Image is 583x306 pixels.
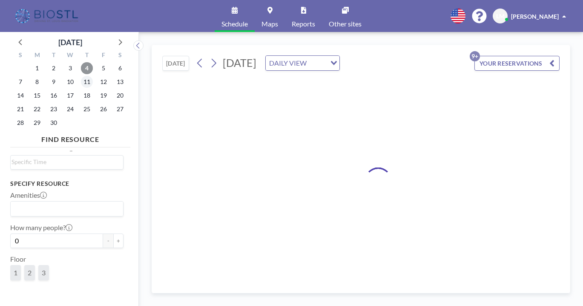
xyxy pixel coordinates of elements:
div: Search for option [266,56,339,70]
span: Other sites [329,20,362,27]
span: Saturday, September 20, 2025 [114,89,126,101]
label: Floor [10,255,26,263]
span: Tuesday, September 23, 2025 [48,103,60,115]
span: Thursday, September 4, 2025 [81,62,93,74]
span: Monday, September 22, 2025 [31,103,43,115]
div: T [46,50,62,61]
label: Type [10,287,24,296]
h4: FIND RESOURCE [10,132,130,144]
div: S [112,50,128,61]
span: Reports [292,20,315,27]
span: Monday, September 29, 2025 [31,117,43,129]
div: Search for option [11,156,123,168]
input: Search for option [11,203,118,214]
span: Tuesday, September 16, 2025 [48,89,60,101]
span: Tuesday, September 2, 2025 [48,62,60,74]
span: DAILY VIEW [267,58,308,69]
div: M [29,50,46,61]
div: Search for option [11,202,123,216]
span: [PERSON_NAME] [511,13,559,20]
span: Thursday, September 11, 2025 [81,76,93,88]
p: 9+ [470,51,480,61]
span: Wednesday, September 10, 2025 [64,76,76,88]
span: Friday, September 19, 2025 [98,89,109,101]
span: Tuesday, September 30, 2025 [48,117,60,129]
span: [DATE] [223,56,256,69]
span: Sunday, September 7, 2025 [14,76,26,88]
img: organization-logo [14,8,81,25]
span: LM [496,12,505,20]
span: 3 [42,268,46,277]
span: Wednesday, September 17, 2025 [64,89,76,101]
span: Thursday, September 18, 2025 [81,89,93,101]
span: Schedule [221,20,248,27]
span: Friday, September 5, 2025 [98,62,109,74]
span: Sunday, September 21, 2025 [14,103,26,115]
span: Monday, September 1, 2025 [31,62,43,74]
button: [DATE] [162,56,189,71]
h3: Specify resource [10,180,123,188]
label: How many people? [10,223,72,232]
span: Wednesday, September 24, 2025 [64,103,76,115]
span: Thursday, September 25, 2025 [81,103,93,115]
div: S [12,50,29,61]
div: F [95,50,112,61]
input: Search for option [11,157,118,167]
span: Saturday, September 6, 2025 [114,62,126,74]
span: 2 [28,268,32,277]
span: Saturday, September 13, 2025 [114,76,126,88]
input: Search for option [309,58,325,69]
div: [DATE] [58,36,82,48]
span: Monday, September 15, 2025 [31,89,43,101]
button: - [103,234,113,248]
span: Saturday, September 27, 2025 [114,103,126,115]
div: T [78,50,95,61]
span: Sunday, September 14, 2025 [14,89,26,101]
span: Sunday, September 28, 2025 [14,117,26,129]
span: Tuesday, September 9, 2025 [48,76,60,88]
span: 1 [14,268,17,277]
span: Wednesday, September 3, 2025 [64,62,76,74]
div: W [62,50,79,61]
button: YOUR RESERVATIONS9+ [474,56,560,71]
span: Friday, September 12, 2025 [98,76,109,88]
span: Maps [261,20,278,27]
button: + [113,234,123,248]
span: Monday, September 8, 2025 [31,76,43,88]
label: Amenities [10,191,47,199]
span: Friday, September 26, 2025 [98,103,109,115]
